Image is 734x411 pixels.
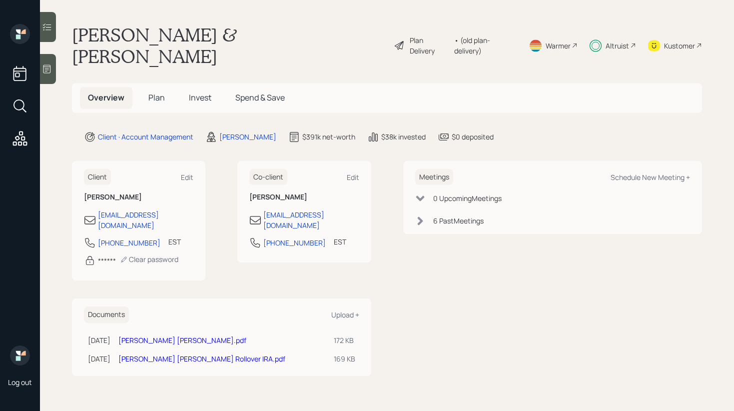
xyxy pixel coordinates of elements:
div: [PHONE_NUMBER] [263,237,326,248]
div: [EMAIL_ADDRESS][DOMAIN_NAME] [98,209,193,230]
div: Edit [181,172,193,182]
div: Client · Account Management [98,131,193,142]
div: 172 KB [334,335,355,345]
div: Kustomer [664,40,695,51]
div: [DATE] [88,335,110,345]
div: [DATE] [88,353,110,364]
a: [PERSON_NAME] [PERSON_NAME].pdf [118,335,246,345]
h6: [PERSON_NAME] [84,193,193,201]
div: EST [168,236,181,247]
div: EST [334,236,346,247]
span: Invest [189,92,211,103]
div: 169 KB [334,353,355,364]
h6: Documents [84,306,129,323]
div: $0 deposited [452,131,494,142]
div: $391k net-worth [302,131,355,142]
div: [EMAIL_ADDRESS][DOMAIN_NAME] [263,209,359,230]
h1: [PERSON_NAME] & [PERSON_NAME] [72,24,386,67]
span: Overview [88,92,124,103]
div: Log out [8,377,32,387]
div: 6 Past Meeting s [433,215,484,226]
div: Plan Delivery [410,35,449,56]
div: [PHONE_NUMBER] [98,237,160,248]
div: Altruist [606,40,629,51]
div: Upload + [331,310,359,319]
h6: Meetings [415,169,453,185]
div: [PERSON_NAME] [219,131,276,142]
img: retirable_logo.png [10,345,30,365]
a: [PERSON_NAME] [PERSON_NAME] Rollover IRA.pdf [118,354,285,363]
div: $38k invested [381,131,426,142]
div: • (old plan-delivery) [454,35,517,56]
div: 0 Upcoming Meeting s [433,193,502,203]
div: Schedule New Meeting + [611,172,690,182]
span: Plan [148,92,165,103]
div: Warmer [546,40,571,51]
span: Spend & Save [235,92,285,103]
div: Edit [347,172,359,182]
h6: Client [84,169,111,185]
h6: [PERSON_NAME] [249,193,359,201]
div: Clear password [120,254,178,264]
h6: Co-client [249,169,287,185]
